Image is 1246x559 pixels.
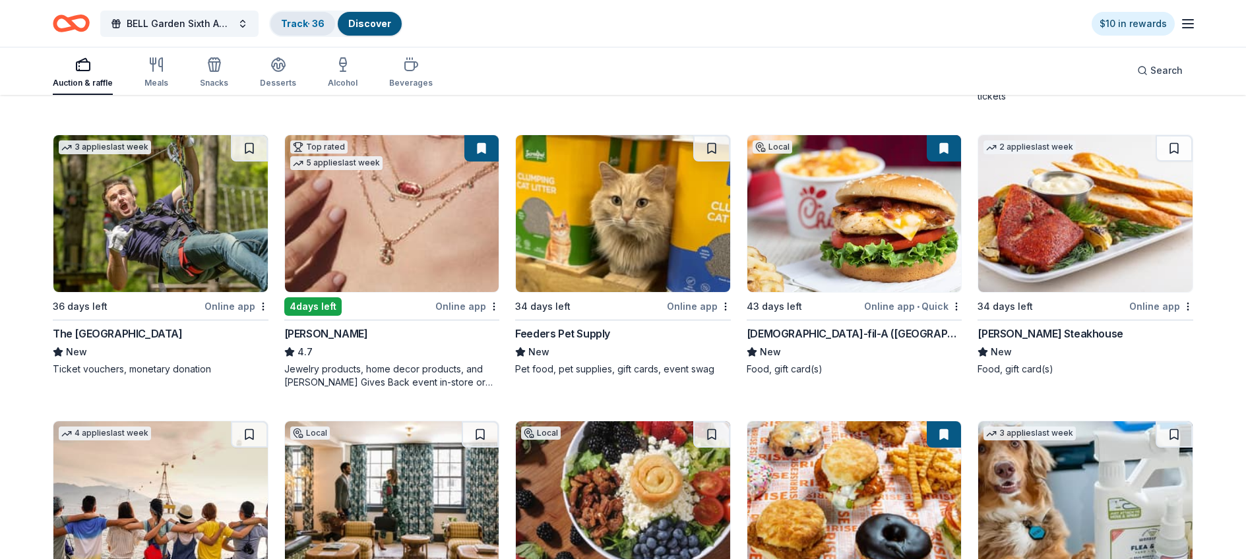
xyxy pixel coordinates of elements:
div: Local [521,427,561,440]
div: Online app Quick [864,298,962,314]
div: Local [753,140,792,154]
div: Online app [435,298,499,314]
span: BELL Garden Sixth Annual Virtual Auction [127,16,232,32]
div: Ticket vouchers, monetary donation [53,363,268,376]
span: • [917,301,919,312]
div: Alcohol [328,78,358,88]
div: Meals [144,78,168,88]
div: Top rated [290,140,348,154]
img: Image for Perry's Steakhouse [978,135,1193,292]
button: Meals [144,51,168,95]
div: The [GEOGRAPHIC_DATA] [53,326,183,341]
div: 36 days left [53,299,108,314]
span: New [760,344,781,360]
a: Image for Chick-fil-A (Nashville Nolensville Pike)Local43 days leftOnline app•Quick[DEMOGRAPHIC_D... [747,134,962,376]
div: [PERSON_NAME] [284,326,368,341]
div: Auction & raffle [53,78,113,88]
button: BELL Garden Sixth Annual Virtual Auction [100,11,259,37]
div: 3 applies last week [983,427,1076,440]
div: [DEMOGRAPHIC_DATA]-fil-A ([GEOGRAPHIC_DATA]) [747,326,962,341]
div: 5 applies last week [290,156,383,170]
div: Jewelry products, home decor products, and [PERSON_NAME] Gives Back event in-store or online (or ... [284,363,500,389]
div: Online app [667,298,731,314]
div: Food, gift card(s) [978,363,1193,376]
span: Search [1150,63,1183,78]
button: Beverages [389,51,433,95]
div: [PERSON_NAME] Steakhouse [978,326,1123,341]
a: Home [53,8,90,39]
div: Snacks [200,78,228,88]
div: Local [290,427,330,440]
div: Beverages [389,78,433,88]
a: $10 in rewards [1092,12,1175,36]
div: 2 applies last week [983,140,1076,154]
div: 34 days left [978,299,1033,314]
div: 43 days left [747,299,802,314]
span: New [66,344,87,360]
img: Image for Kendra Scott [285,135,499,292]
button: Snacks [200,51,228,95]
div: 4 applies last week [59,427,151,440]
button: Track· 36Discover [269,11,403,37]
a: Image for Kendra ScottTop rated5 applieslast week4days leftOnline app[PERSON_NAME]4.7Jewelry prod... [284,134,500,389]
div: Pet food, pet supplies, gift cards, event swag [515,363,731,376]
a: Image for Feeders Pet Supply34 days leftOnline appFeeders Pet SupplyNewPet food, pet supplies, gi... [515,134,731,376]
img: Image for Feeders Pet Supply [516,135,730,292]
div: Feeders Pet Supply [515,326,610,341]
div: 3 applies last week [59,140,151,154]
div: Desserts [260,78,296,88]
div: Online app [1129,298,1193,314]
div: Food, gift card(s) [747,363,962,376]
div: Online app [204,298,268,314]
img: Image for The Adventure Park [53,135,268,292]
button: Search [1127,57,1193,84]
a: Discover [348,18,391,29]
button: Alcohol [328,51,358,95]
button: Desserts [260,51,296,95]
div: 4 days left [284,297,342,316]
a: Track· 36 [281,18,325,29]
span: New [991,344,1012,360]
span: New [528,344,549,360]
a: Image for The Adventure Park3 applieslast week36 days leftOnline appThe [GEOGRAPHIC_DATA]NewTicke... [53,134,268,376]
span: 4.7 [297,344,313,360]
button: Auction & raffle [53,51,113,95]
a: Image for Perry's Steakhouse2 applieslast week34 days leftOnline app[PERSON_NAME] SteakhouseNewFo... [978,134,1193,376]
div: 34 days left [515,299,571,314]
img: Image for Chick-fil-A (Nashville Nolensville Pike) [747,135,962,292]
